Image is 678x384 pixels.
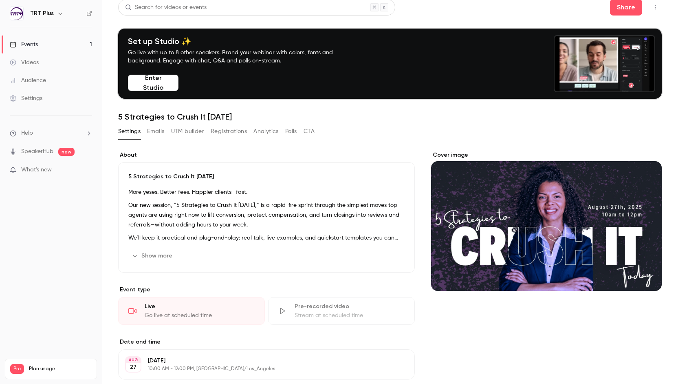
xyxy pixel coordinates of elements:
button: Analytics [253,125,279,138]
div: Search for videos or events [125,3,207,12]
p: 27 [130,363,136,371]
a: SpeakerHub [21,147,53,156]
p: Go live with up to 8 other speakers. Brand your webinar with colors, fonts and background. Engage... [128,49,352,65]
span: What's new [21,166,52,174]
label: About [118,151,415,159]
li: help-dropdown-opener [10,129,92,138]
button: Settings [118,125,141,138]
div: Events [10,40,38,49]
img: TRT Plus [10,7,23,20]
div: Live [145,302,255,311]
label: Date and time [118,338,415,346]
h1: 5 Strategies to Crush It [DATE] [118,112,662,122]
div: Pre-recorded videoStream at scheduled time [268,297,415,325]
div: Stream at scheduled time [295,311,405,320]
button: Polls [285,125,297,138]
h6: TRT Plus [30,9,54,18]
div: LiveGo live at scheduled time [118,297,265,325]
label: Cover image [431,151,662,159]
span: Plan usage [29,366,92,372]
p: 5 Strategies to Crush It [DATE] [128,173,405,181]
p: [DATE] [148,357,372,365]
button: Enter Studio [128,75,178,91]
button: Show more [128,249,177,262]
button: Registrations [211,125,247,138]
p: Our new session, “5 Strategies to Crush It [DATE],” is a rapid-fire sprint through the simplest m... [128,200,405,230]
div: Videos [10,58,39,67]
p: We’ll keep it practical and plug-and-play: real talk, live examples, and quickstart templates you... [128,233,405,243]
p: 10:00 AM - 12:00 PM, [GEOGRAPHIC_DATA]/Los_Angeles [148,366,372,372]
p: More yeses. Better fees. Happier clients—fast. [128,187,405,197]
div: Settings [10,94,42,102]
div: AUG [126,357,141,363]
h4: Set up Studio ✨ [128,36,352,46]
button: Emails [147,125,164,138]
span: Pro [10,364,24,374]
span: new [58,148,75,156]
p: Event type [118,286,415,294]
div: Audience [10,76,46,84]
div: Pre-recorded video [295,302,405,311]
span: Help [21,129,33,138]
button: UTM builder [171,125,204,138]
button: CTA [304,125,315,138]
div: Go live at scheduled time [145,311,255,320]
section: Cover image [431,151,662,291]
